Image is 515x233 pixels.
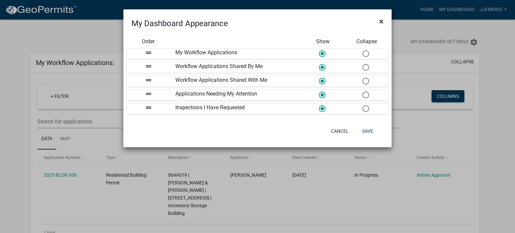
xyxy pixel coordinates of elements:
[126,38,170,46] div: Order
[131,17,228,30] h4: My Dashboard Appearance
[326,125,354,137] button: Cancel
[170,104,301,114] div: Inspections I Have Requested
[170,62,301,73] div: Workflow Applications Shared By Me
[379,17,384,26] span: ×
[145,90,153,98] i: drag_handle
[170,90,301,100] div: Applications Needing My Attention
[145,49,153,57] i: drag_handle
[170,49,301,59] div: My Workflow Applications
[301,38,345,46] div: Show
[345,38,389,46] div: Collapse
[145,62,153,70] i: drag_handle
[374,12,389,31] button: Close
[145,104,153,112] i: drag_handle
[145,76,153,84] i: drag_handle
[170,76,301,86] div: Workflow Applications Shared With Me
[357,125,379,137] button: Save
